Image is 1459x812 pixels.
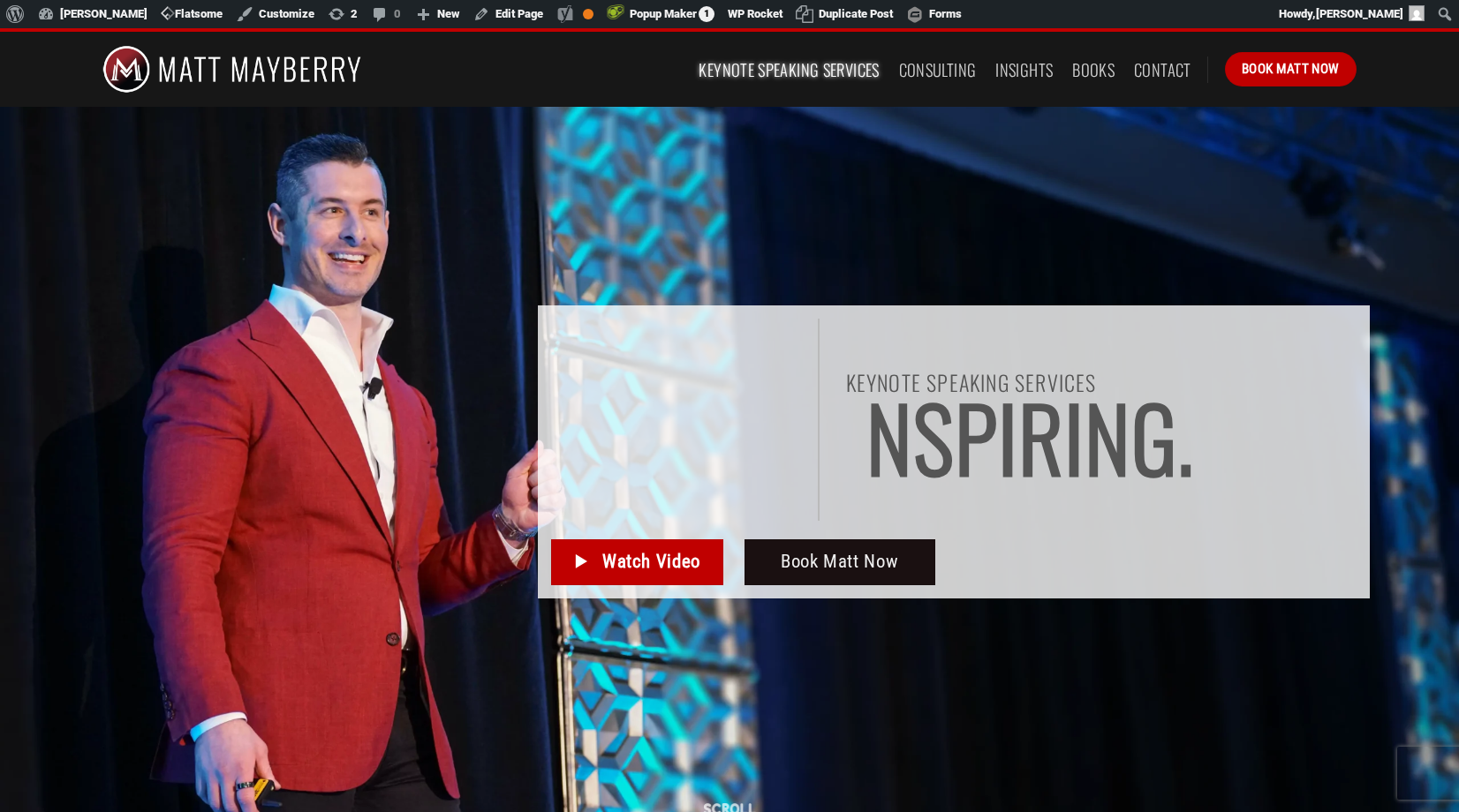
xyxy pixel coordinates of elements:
[699,54,879,86] a: Keynote Speaking Services
[583,9,593,19] div: OK
[1225,52,1357,86] a: Book Matt Now
[699,6,714,22] span: 1
[102,32,361,107] img: Matt Mayberry
[602,547,700,576] span: Watch Video
[551,539,723,585] a: Watch Video
[1316,7,1403,20] span: [PERSON_NAME]
[745,539,936,585] a: Book Matt Now
[1134,54,1191,86] a: Contact
[1072,54,1115,86] a: Books
[781,547,898,576] span: Book Matt Now
[899,54,977,86] a: Consulting
[995,54,1053,86] a: Insights
[1242,58,1340,79] span: Book Matt Now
